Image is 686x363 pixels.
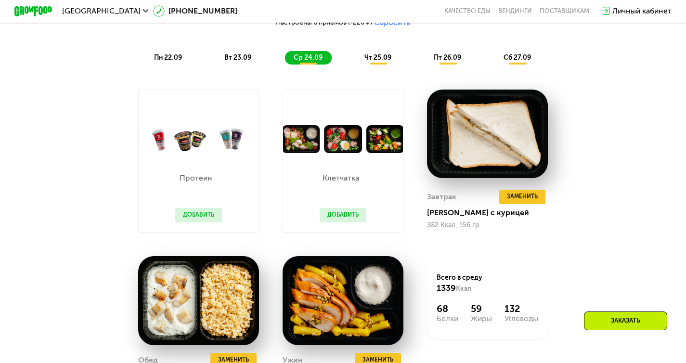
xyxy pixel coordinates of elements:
span: вт 23.09 [224,53,251,62]
div: Завтрак [427,190,456,204]
div: Белки [437,315,458,323]
div: 382 Ккал, 156 гр [427,221,548,229]
a: [PHONE_NUMBER] [153,5,237,17]
span: Заменить [507,192,538,202]
span: сб 27.09 [504,53,531,62]
span: чт 25.09 [364,53,391,62]
span: Ккал [456,285,471,293]
div: Заказать [584,311,667,330]
span: 1339 [437,283,456,293]
div: [PERSON_NAME] с курицей [427,208,556,218]
button: Добавить [175,208,222,222]
div: Жиры [471,315,492,323]
div: Углеводы [505,315,538,323]
p: Протеин [175,174,217,182]
span: пт 26.09 [434,53,461,62]
a: Качество еды [444,7,491,15]
button: Добавить [320,208,366,222]
span: [GEOGRAPHIC_DATA] [62,7,141,15]
button: Заменить [499,190,545,204]
a: Вендинги [498,7,532,15]
span: пн 22.09 [154,53,182,62]
div: Личный кабинет [612,5,672,17]
div: поставщикам [540,7,589,15]
p: Клетчатка [320,174,362,182]
div: 132 [505,303,538,315]
div: 68 [437,303,458,315]
div: Всего в среду [437,273,538,294]
span: ср 24.09 [294,53,323,62]
div: 59 [471,303,492,315]
span: Настроены 6 приемов (-220 ₽) [276,19,372,26]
